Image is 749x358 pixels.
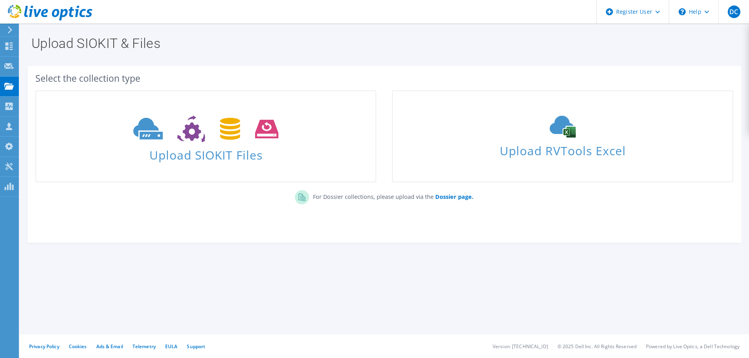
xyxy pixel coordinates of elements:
[165,343,177,350] a: EULA
[393,140,732,157] span: Upload RVTools Excel
[646,343,740,350] li: Powered by Live Optics, a Dell Technology
[96,343,123,350] a: Ads & Email
[493,343,548,350] li: Version: [TECHNICAL_ID]
[69,343,87,350] a: Cookies
[558,343,637,350] li: © 2025 Dell Inc. All Rights Reserved
[434,193,473,200] a: Dossier page.
[31,37,733,50] h1: Upload SIOKIT & Files
[679,8,686,15] svg: \n
[29,343,59,350] a: Privacy Policy
[35,74,733,83] div: Select the collection type
[309,190,473,201] p: For Dossier collections, please upload via the
[435,193,473,200] b: Dossier page.
[35,90,376,182] a: Upload SIOKIT Files
[36,144,375,161] span: Upload SIOKIT Files
[187,343,205,350] a: Support
[728,6,740,18] span: DC
[133,343,156,350] a: Telemetry
[392,90,733,182] a: Upload RVTools Excel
